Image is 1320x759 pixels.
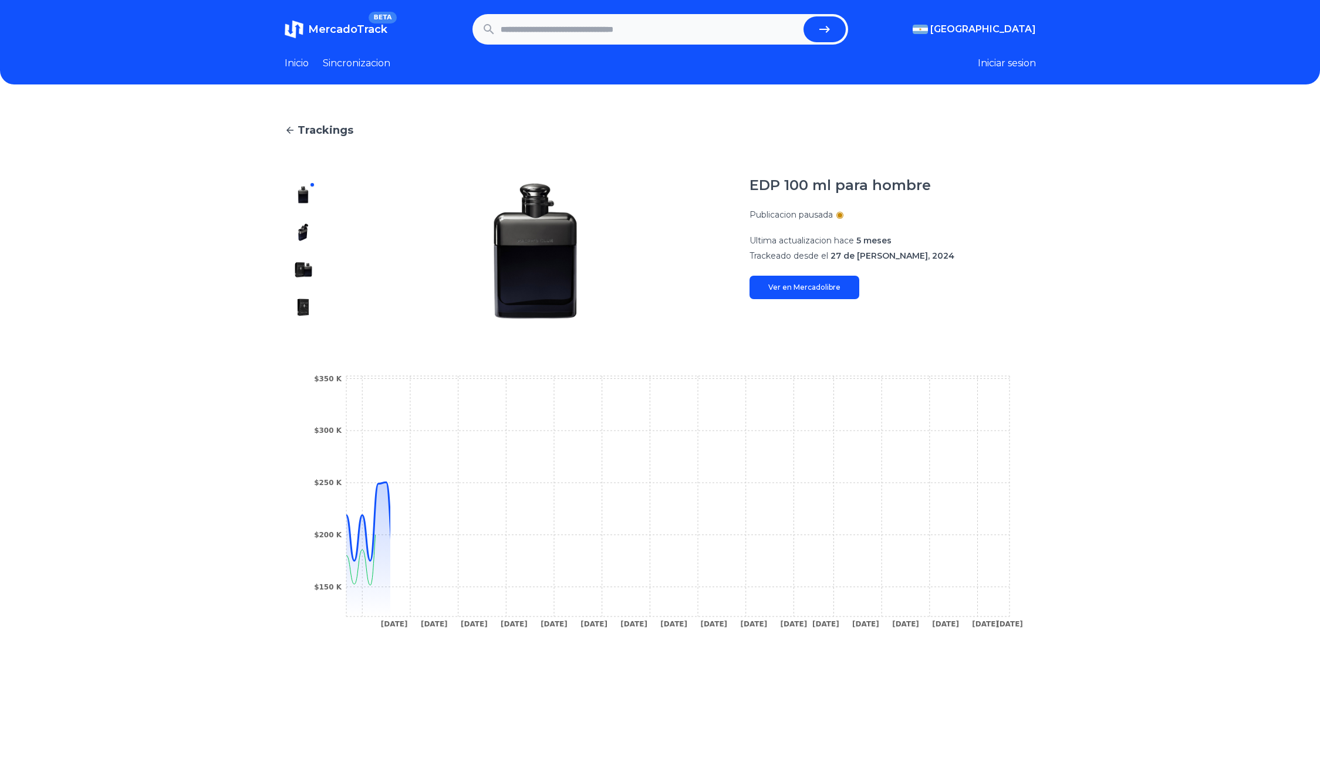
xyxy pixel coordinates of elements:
[369,12,396,23] span: BETA
[298,122,353,138] span: Trackings
[314,583,342,591] tspan: $150 K
[294,223,313,242] img: EDP 100 ml para hombre
[978,56,1036,70] button: Iniciar sesion
[750,276,859,299] a: Ver en Mercadolibre
[420,620,447,628] tspan: [DATE]
[314,531,342,539] tspan: $200 K
[580,620,607,628] tspan: [DATE]
[913,22,1036,36] button: [GEOGRAPHIC_DATA]
[380,620,407,628] tspan: [DATE]
[285,20,303,39] img: MercadoTrack
[294,185,313,204] img: EDP 100 ml para hombre
[314,479,342,487] tspan: $250 K
[812,620,839,628] tspan: [DATE]
[930,22,1036,36] span: [GEOGRAPHIC_DATA]
[852,620,879,628] tspan: [DATE]
[314,375,342,383] tspan: $350 K
[323,56,390,70] a: Sincronizacion
[856,235,892,246] span: 5 meses
[750,235,854,246] span: Ultima actualizacion hace
[620,620,647,628] tspan: [DATE]
[750,176,931,195] h1: EDP 100 ml para hombre
[308,23,387,36] span: MercadoTrack
[460,620,487,628] tspan: [DATE]
[285,56,309,70] a: Inicio
[892,620,919,628] tspan: [DATE]
[913,25,928,34] img: Argentina
[780,620,807,628] tspan: [DATE]
[831,250,954,261] span: 27 de [PERSON_NAME], 2024
[740,620,767,628] tspan: [DATE]
[314,426,342,435] tspan: $300 K
[996,620,1023,628] tspan: [DATE]
[285,20,387,39] a: MercadoTrackBETA
[294,298,313,317] img: EDP 100 ml para hombre
[346,176,726,326] img: EDP 100 ml para hombre
[285,122,1036,138] a: Trackings
[750,250,828,261] span: Trackeado desde el
[700,620,727,628] tspan: [DATE]
[541,620,568,628] tspan: [DATE]
[932,620,959,628] tspan: [DATE]
[501,620,528,628] tspan: [DATE]
[750,209,833,221] p: Publicacion pausada
[972,620,999,628] tspan: [DATE]
[660,620,687,628] tspan: [DATE]
[294,260,313,279] img: EDP 100 ml para hombre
